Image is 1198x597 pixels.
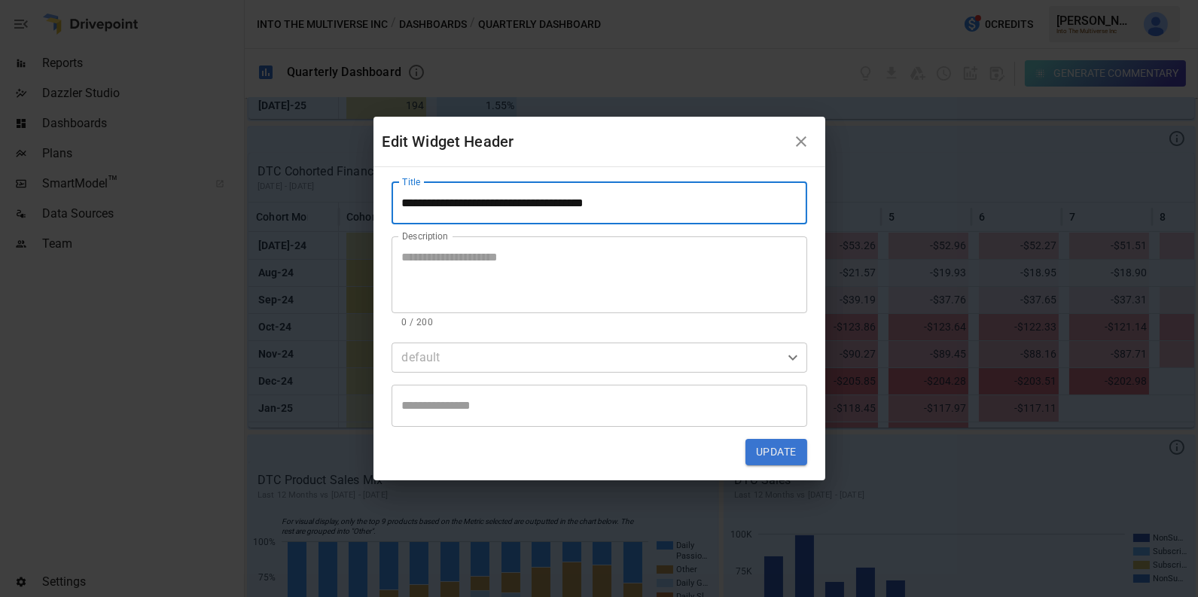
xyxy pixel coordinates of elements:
div: default [402,349,783,366]
div: Edit Widget Header [383,129,786,154]
label: Title [402,175,420,188]
label: Description [402,230,448,242]
button: Update [745,439,806,466]
p: 0 / 200 [402,315,797,330]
